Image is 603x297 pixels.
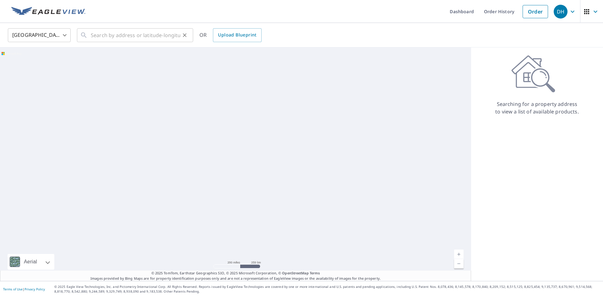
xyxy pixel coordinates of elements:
[495,100,579,115] p: Searching for a property address to view a list of available products.
[91,26,180,44] input: Search by address or latitude-longitude
[454,259,464,268] a: Current Level 5, Zoom Out
[3,287,23,291] a: Terms of Use
[180,31,189,40] button: Clear
[3,287,45,291] p: |
[8,254,54,270] div: Aerial
[554,5,568,19] div: DH
[54,284,600,294] p: © 2025 Eagle View Technologies, Inc. and Pictometry International Corp. All Rights Reserved. Repo...
[282,271,308,275] a: OpenStreetMap
[8,26,71,44] div: [GEOGRAPHIC_DATA]
[151,271,320,276] span: © 2025 TomTom, Earthstar Geographics SIO, © 2025 Microsoft Corporation, ©
[11,7,85,16] img: EV Logo
[523,5,548,18] a: Order
[454,250,464,259] a: Current Level 5, Zoom In
[310,271,320,275] a: Terms
[199,28,262,42] div: OR
[213,28,261,42] a: Upload Blueprint
[218,31,256,39] span: Upload Blueprint
[24,287,45,291] a: Privacy Policy
[22,254,39,270] div: Aerial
